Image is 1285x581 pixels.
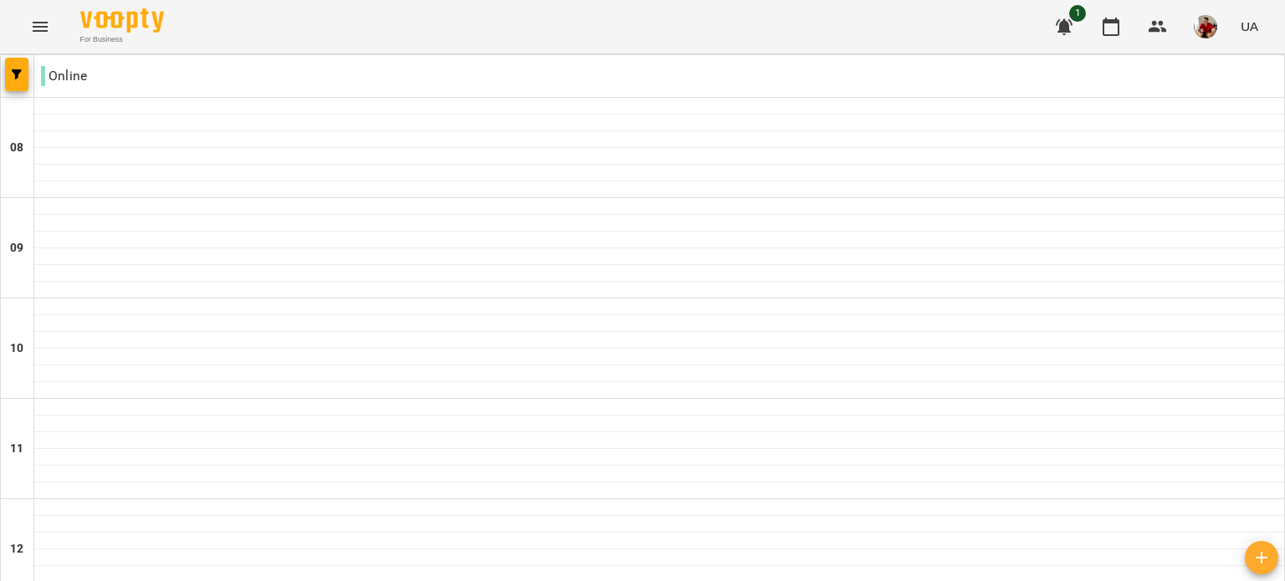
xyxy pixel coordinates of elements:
[41,66,87,86] p: Online
[10,540,23,558] h6: 12
[80,8,164,33] img: Voopty Logo
[1069,5,1086,22] span: 1
[1234,11,1265,42] button: UA
[10,339,23,358] h6: 10
[10,440,23,458] h6: 11
[10,139,23,157] h6: 08
[80,34,164,45] span: For Business
[10,239,23,257] h6: 09
[1194,15,1217,38] img: 2f467ba34f6bcc94da8486c15015e9d3.jpg
[1245,541,1278,574] button: Створити урок
[20,7,60,47] button: Menu
[1241,18,1258,35] span: UA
